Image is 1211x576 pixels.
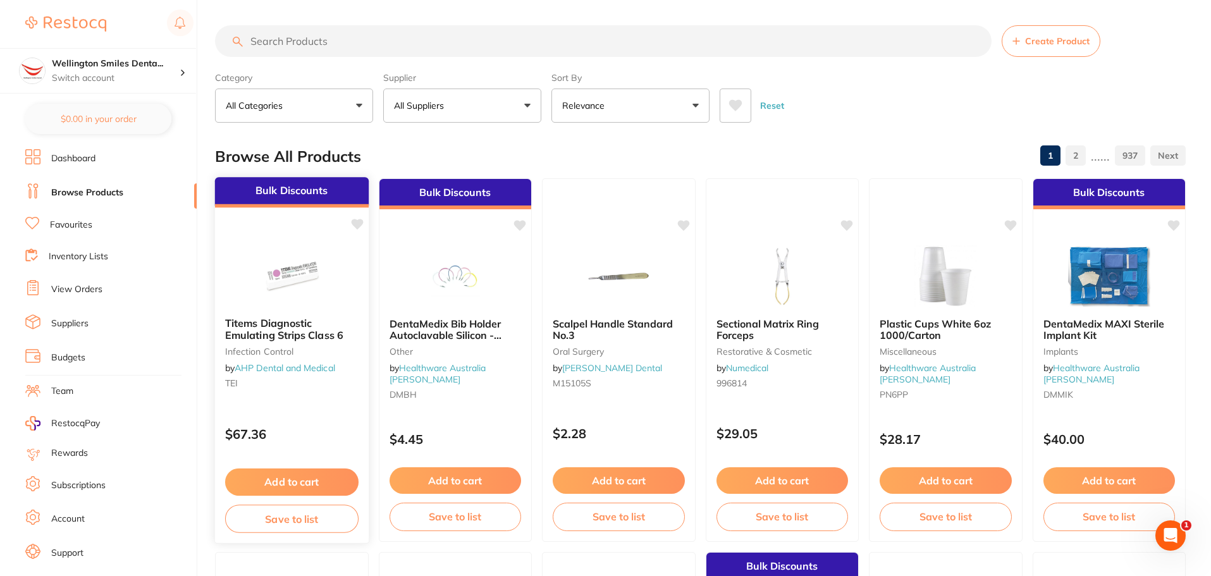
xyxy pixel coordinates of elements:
img: Restocq Logo [25,16,106,32]
p: $4.45 [390,432,522,446]
a: 1 [1040,143,1060,168]
small: Implants [1043,346,1176,357]
a: Team [51,385,73,398]
span: 996814 [716,377,747,389]
span: by [225,362,335,374]
img: RestocqPay [25,416,40,431]
a: Account [51,513,85,525]
label: Category [215,72,373,83]
a: Subscriptions [51,479,106,492]
img: DentaMedix MAXI Sterile Implant Kit [1068,245,1150,308]
p: Switch account [52,72,180,85]
p: $28.17 [880,432,1012,446]
span: RestocqPay [51,417,100,430]
button: Add to cart [225,469,359,496]
span: Create Product [1025,36,1090,46]
a: 2 [1066,143,1086,168]
small: restorative & cosmetic [716,346,849,357]
span: Titems Diagnostic Emulating Strips Class 6 [225,317,343,341]
button: Save to list [225,505,359,533]
small: oral surgery [553,346,685,357]
small: Miscellaneous [880,346,1012,357]
a: Dashboard [51,152,95,165]
p: $2.28 [553,426,685,441]
img: DentaMedix Bib Holder Autoclavable Silicon - 1/pack [414,245,496,308]
span: by [716,362,768,374]
a: Numedical [726,362,768,374]
a: 937 [1115,143,1145,168]
button: Save to list [390,503,522,530]
span: Plastic Cups White 6oz 1000/Carton [880,317,991,341]
span: Scalpel Handle Standard No.3 [553,317,673,341]
p: Relevance [562,99,610,112]
div: Bulk Discounts [1033,179,1186,209]
span: by [390,362,486,385]
div: Bulk Discounts [215,177,369,207]
a: Budgets [51,352,85,364]
button: Save to list [1043,503,1176,530]
button: $0.00 in your order [25,104,171,134]
b: DentaMedix Bib Holder Autoclavable Silicon - 1/pack [390,318,522,341]
img: Sectional Matrix Ring Forceps [741,245,823,308]
iframe: Intercom live chat [1155,520,1186,551]
button: Add to cart [880,467,1012,494]
button: Add to cart [716,467,849,494]
p: All Categories [226,99,288,112]
span: by [880,362,976,385]
span: 1 [1181,520,1191,530]
input: Search Products [215,25,992,57]
a: Suppliers [51,317,89,330]
b: Sectional Matrix Ring Forceps [716,318,849,341]
a: Healthware Australia [PERSON_NAME] [1043,362,1140,385]
button: Add to cart [390,467,522,494]
button: Add to cart [1043,467,1176,494]
a: View Orders [51,283,102,296]
a: Restocq Logo [25,9,106,39]
p: $40.00 [1043,432,1176,446]
span: Sectional Matrix Ring Forceps [716,317,819,341]
b: Plastic Cups White 6oz 1000/Carton [880,318,1012,341]
div: Bulk Discounts [379,179,532,209]
img: Wellington Smiles Dental [20,58,45,83]
button: Add to cart [553,467,685,494]
a: Healthware Australia [PERSON_NAME] [880,362,976,385]
span: by [553,362,662,374]
label: Sort By [551,72,710,83]
span: DentaMedix MAXI Sterile Implant Kit [1043,317,1164,341]
button: Create Product [1002,25,1100,57]
p: All Suppliers [394,99,449,112]
a: RestocqPay [25,416,100,431]
p: $67.36 [225,427,359,441]
button: Save to list [880,503,1012,530]
button: Save to list [716,503,849,530]
span: M15105S [553,377,591,389]
span: TEI [225,377,238,389]
a: AHP Dental and Medical [235,362,335,374]
h2: Browse All Products [215,148,361,166]
button: All Categories [215,89,373,123]
span: PN6PP [880,389,908,400]
label: Supplier [383,72,541,83]
p: ...... [1091,149,1110,163]
b: Scalpel Handle Standard No.3 [553,318,685,341]
button: All Suppliers [383,89,541,123]
img: Titems Diagnostic Emulating Strips Class 6 [250,243,333,307]
small: infection control [225,346,359,356]
a: [PERSON_NAME] Dental [562,362,662,374]
a: Healthware Australia [PERSON_NAME] [390,362,486,385]
h4: Wellington Smiles Dental [52,58,180,70]
p: $29.05 [716,426,849,441]
b: Titems Diagnostic Emulating Strips Class 6 [225,317,359,341]
span: DMBH [390,389,417,400]
a: Inventory Lists [49,250,108,263]
a: Support [51,547,83,560]
a: Favourites [50,219,92,231]
button: Reset [756,89,788,123]
span: DMMIK [1043,389,1073,400]
img: Scalpel Handle Standard No.3 [577,245,660,308]
span: DentaMedix Bib Holder Autoclavable Silicon - 1/pack [390,317,501,353]
small: other [390,346,522,357]
span: by [1043,362,1140,385]
a: Browse Products [51,187,123,199]
a: Rewards [51,447,88,460]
